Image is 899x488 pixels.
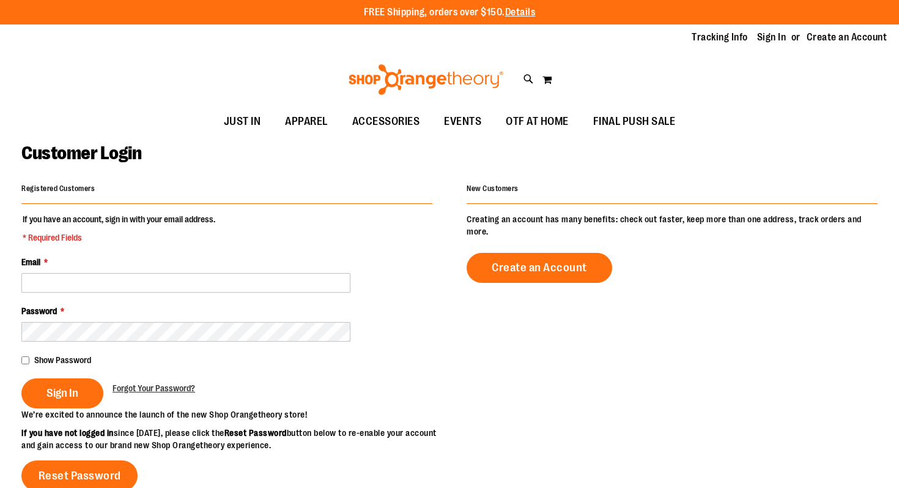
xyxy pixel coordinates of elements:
span: Email [21,257,40,267]
strong: New Customers [467,184,519,193]
span: FINAL PUSH SALE [593,108,676,135]
a: Create an Account [807,31,887,44]
p: since [DATE], please click the button below to re-enable your account and gain access to our bran... [21,427,449,451]
a: Sign In [757,31,786,44]
a: OTF AT HOME [494,108,581,136]
span: * Required Fields [23,231,215,244]
p: FREE Shipping, orders over $150. [364,6,536,20]
a: Forgot Your Password? [113,382,195,394]
span: Customer Login [21,143,141,163]
a: Details [505,7,536,18]
p: We’re excited to announce the launch of the new Shop Orangetheory store! [21,408,449,421]
strong: If you have not logged in [21,428,114,438]
p: Creating an account has many benefits: check out faster, keep more than one address, track orders... [467,213,878,238]
span: Create an Account [492,261,587,274]
img: Shop Orangetheory [347,64,505,95]
a: Tracking Info [692,31,748,44]
span: JUST IN [224,108,261,135]
a: ACCESSORIES [340,108,432,136]
span: EVENTS [444,108,481,135]
a: JUST IN [212,108,273,136]
a: EVENTS [432,108,494,136]
a: FINAL PUSH SALE [581,108,688,136]
span: Sign In [46,386,78,400]
strong: Reset Password [224,428,287,438]
strong: Registered Customers [21,184,95,193]
a: Create an Account [467,253,612,283]
button: Sign In [21,378,103,408]
span: Password [21,306,57,316]
span: APPAREL [285,108,328,135]
span: Reset Password [39,469,121,482]
legend: If you have an account, sign in with your email address. [21,213,216,244]
span: OTF AT HOME [506,108,569,135]
span: ACCESSORIES [352,108,420,135]
span: Forgot Your Password? [113,383,195,393]
a: APPAREL [273,108,340,136]
span: Show Password [34,355,91,365]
